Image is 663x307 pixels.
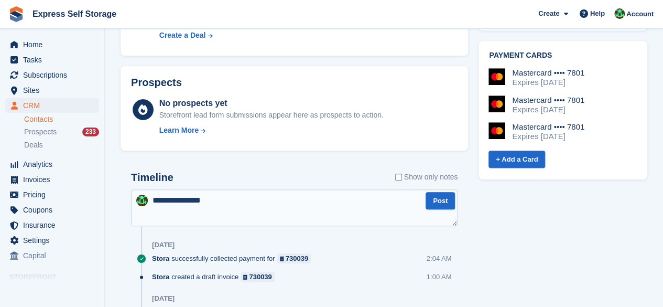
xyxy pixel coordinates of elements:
[488,122,505,139] img: Mastercard Logo
[159,97,384,110] div: No prospects yet
[24,140,43,150] span: Deals
[614,8,625,19] img: Shakiyra Davis
[5,248,99,263] a: menu
[23,248,86,263] span: Capital
[23,157,86,172] span: Analytics
[5,157,99,172] a: menu
[5,218,99,232] a: menu
[5,37,99,52] a: menu
[5,52,99,67] a: menu
[426,192,455,209] button: Post
[23,83,86,98] span: Sites
[286,253,308,263] div: 730039
[8,6,24,22] img: stora-icon-8386f47178a22dfd0bd8f6a31ec36ba5ce8667c1dd55bd0f319d3a0aa187defe.svg
[488,151,545,168] a: + Add a Card
[24,114,99,124] a: Contacts
[249,272,271,282] div: 730039
[28,5,121,23] a: Express Self Storage
[488,96,505,112] img: Mastercard Logo
[23,187,86,202] span: Pricing
[5,172,99,187] a: menu
[277,253,311,263] a: 730039
[512,68,584,78] div: Mastercard •••• 7801
[23,218,86,232] span: Insurance
[23,52,86,67] span: Tasks
[538,8,559,19] span: Create
[152,253,316,263] div: successfully collected payment for
[626,9,654,19] span: Account
[159,110,384,121] div: Storefront lead form submissions appear here as prospects to action.
[5,83,99,98] a: menu
[152,253,169,263] span: Stora
[5,68,99,82] a: menu
[427,253,452,263] div: 2:04 AM
[152,272,169,282] span: Stora
[23,37,86,52] span: Home
[9,272,104,282] span: Storefront
[512,122,584,132] div: Mastercard •••• 7801
[24,140,99,151] a: Deals
[24,126,99,137] a: Prospects 233
[427,272,452,282] div: 1:00 AM
[23,203,86,217] span: Coupons
[23,98,86,113] span: CRM
[82,128,99,136] div: 233
[23,233,86,248] span: Settings
[23,172,86,187] span: Invoices
[241,272,275,282] a: 730039
[512,96,584,105] div: Mastercard •••• 7801
[24,127,57,137] span: Prospects
[395,172,458,183] label: Show only notes
[5,187,99,202] a: menu
[152,294,175,303] div: [DATE]
[159,30,379,41] a: Create a Deal
[489,51,637,60] h2: Payment cards
[131,77,182,89] h2: Prospects
[5,233,99,248] a: menu
[512,132,584,141] div: Expires [DATE]
[512,78,584,87] div: Expires [DATE]
[159,125,384,136] a: Learn More
[395,172,402,183] input: Show only notes
[5,203,99,217] a: menu
[512,105,584,114] div: Expires [DATE]
[152,241,175,249] div: [DATE]
[488,68,505,85] img: Mastercard Logo
[590,8,605,19] span: Help
[131,172,173,184] h2: Timeline
[152,272,280,282] div: created a draft invoice
[159,125,199,136] div: Learn More
[23,68,86,82] span: Subscriptions
[5,98,99,113] a: menu
[159,30,206,41] div: Create a Deal
[136,195,148,206] img: Shakiyra Davis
